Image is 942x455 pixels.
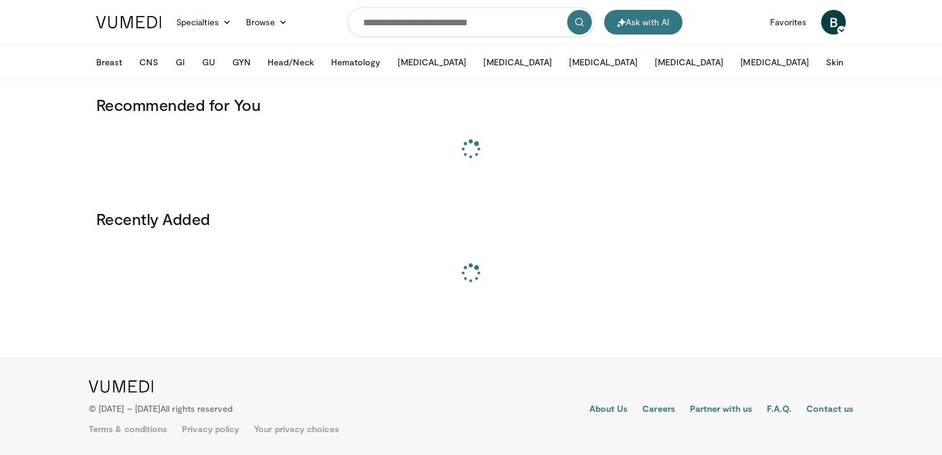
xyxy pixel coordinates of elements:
[182,423,239,435] a: Privacy policy
[260,50,321,75] button: Head/Neck
[821,10,846,35] a: B
[89,403,233,415] p: © [DATE] – [DATE]
[806,403,853,417] a: Contact us
[604,10,682,35] button: Ask with AI
[195,50,223,75] button: GU
[690,403,752,417] a: Partner with us
[160,403,232,414] span: All rights reserved
[733,50,816,75] button: [MEDICAL_DATA]
[169,10,239,35] a: Specialties
[89,423,167,435] a: Terms & conditions
[642,403,675,417] a: Careers
[476,50,559,75] button: [MEDICAL_DATA]
[562,50,645,75] button: [MEDICAL_DATA]
[132,50,165,75] button: CNS
[348,7,594,37] input: Search topics, interventions
[763,10,814,35] a: Favorites
[390,50,473,75] button: [MEDICAL_DATA]
[324,50,388,75] button: Hematology
[96,209,846,229] h3: Recently Added
[96,95,846,115] h3: Recommended for You
[589,403,628,417] a: About Us
[168,50,192,75] button: GI
[225,50,258,75] button: GYN
[819,50,850,75] button: Skin
[767,403,792,417] a: F.A.Q.
[89,380,154,393] img: VuMedi Logo
[647,50,731,75] button: [MEDICAL_DATA]
[89,50,129,75] button: Breast
[96,16,162,28] img: VuMedi Logo
[254,423,338,435] a: Your privacy choices
[239,10,295,35] a: Browse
